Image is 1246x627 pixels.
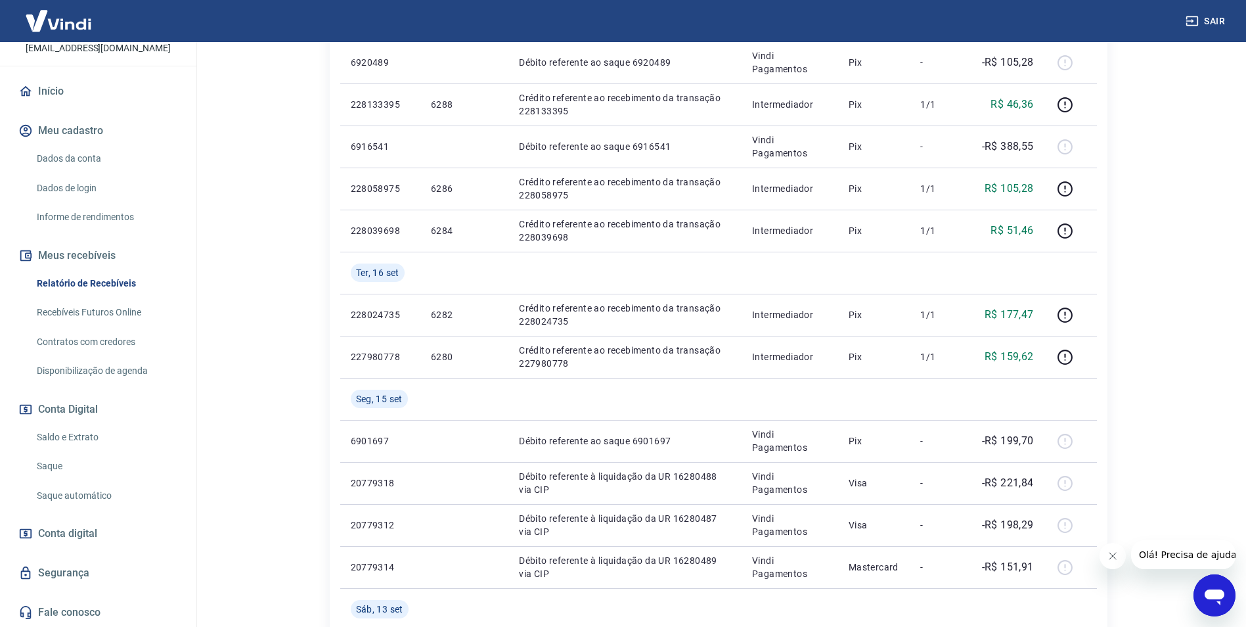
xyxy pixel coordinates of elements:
p: - [920,140,959,153]
p: -R$ 151,91 [982,559,1034,575]
p: 6901697 [351,434,410,448]
p: 6280 [431,350,498,363]
p: - [920,476,959,490]
p: R$ 159,62 [985,349,1034,365]
p: - [920,434,959,448]
p: 6288 [431,98,498,111]
p: Débito referente ao saque 6916541 [519,140,731,153]
span: Olá! Precisa de ajuda? [8,9,110,20]
p: Pix [849,182,900,195]
a: Relatório de Recebíveis [32,270,181,297]
p: -R$ 198,29 [982,517,1034,533]
p: Intermediador [752,308,828,321]
p: 6920489 [351,56,410,69]
p: Visa [849,519,900,532]
p: [EMAIL_ADDRESS][DOMAIN_NAME] [26,41,171,55]
a: Dados de login [32,175,181,202]
p: 6286 [431,182,498,195]
button: Sair [1183,9,1230,34]
p: Pix [849,140,900,153]
p: -R$ 221,84 [982,475,1034,491]
p: Débito referente à liquidação da UR 16280487 via CIP [519,512,731,538]
p: Crédito referente ao recebimento da transação 228133395 [519,91,731,118]
p: Intermediador [752,98,828,111]
p: - [920,519,959,532]
p: 6284 [431,224,498,237]
p: R$ 105,28 [985,181,1034,197]
p: Vindi Pagamentos [752,470,828,496]
span: Conta digital [38,524,97,543]
p: -R$ 105,28 [982,55,1034,70]
p: Crédito referente ao recebimento da transação 228058975 [519,175,731,202]
p: 228133395 [351,98,410,111]
p: 20779318 [351,476,410,490]
p: 20779314 [351,561,410,574]
a: Disponibilização de agenda [32,358,181,384]
p: 6916541 [351,140,410,153]
p: R$ 51,46 [990,223,1033,239]
p: Vindi Pagamentos [752,554,828,580]
button: Conta Digital [16,395,181,424]
p: Pix [849,56,900,69]
p: Intermediador [752,182,828,195]
span: Sáb, 13 set [356,603,403,616]
p: Vindi Pagamentos [752,133,828,160]
a: Fale conosco [16,598,181,627]
p: 1/1 [920,350,959,363]
p: Vindi Pagamentos [752,428,828,454]
p: Pix [849,224,900,237]
a: Recebíveis Futuros Online [32,299,181,326]
p: R$ 177,47 [985,307,1034,323]
button: Meu cadastro [16,116,181,145]
p: Pix [849,350,900,363]
p: Crédito referente ao recebimento da transação 228039698 [519,218,731,244]
p: Débito referente ao saque 6901697 [519,434,731,448]
p: 1/1 [920,182,959,195]
p: 228024735 [351,308,410,321]
p: Crédito referente ao recebimento da transação 227980778 [519,344,731,370]
span: Seg, 15 set [356,392,403,406]
a: Saque automático [32,482,181,509]
p: - [920,56,959,69]
p: 20779312 [351,519,410,532]
p: Visa [849,476,900,490]
p: Pix [849,98,900,111]
a: Início [16,77,181,106]
p: R$ 46,36 [990,97,1033,112]
a: Segurança [16,559,181,588]
p: 1/1 [920,308,959,321]
iframe: Botão para abrir a janela de mensagens [1193,574,1235,616]
p: 6282 [431,308,498,321]
p: Vindi Pagamentos [752,512,828,538]
p: Pix [849,308,900,321]
iframe: Fechar mensagem [1100,543,1126,569]
a: Conta digital [16,519,181,548]
button: Meus recebíveis [16,241,181,270]
p: - [920,561,959,574]
p: 1/1 [920,224,959,237]
a: Dados da conta [32,145,181,172]
p: Crédito referente ao recebimento da transação 228024735 [519,302,731,328]
a: Contratos com credores [32,329,181,356]
p: Intermediador [752,350,828,363]
a: Saldo e Extrato [32,424,181,451]
p: Débito referente à liquidação da UR 16280488 via CIP [519,470,731,496]
a: Informe de rendimentos [32,204,181,231]
img: Vindi [16,1,101,41]
p: Intermediador [752,224,828,237]
p: Vindi Pagamentos [752,49,828,76]
p: -R$ 199,70 [982,433,1034,449]
span: Ter, 16 set [356,266,399,279]
p: Débito referente ao saque 6920489 [519,56,731,69]
p: -R$ 388,55 [982,139,1034,154]
p: 227980778 [351,350,410,363]
p: Pix [849,434,900,448]
p: 228039698 [351,224,410,237]
p: 1/1 [920,98,959,111]
p: Mastercard [849,561,900,574]
iframe: Mensagem da empresa [1131,540,1235,569]
p: Débito referente à liquidação da UR 16280489 via CIP [519,554,731,580]
p: 228058975 [351,182,410,195]
a: Saque [32,453,181,480]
